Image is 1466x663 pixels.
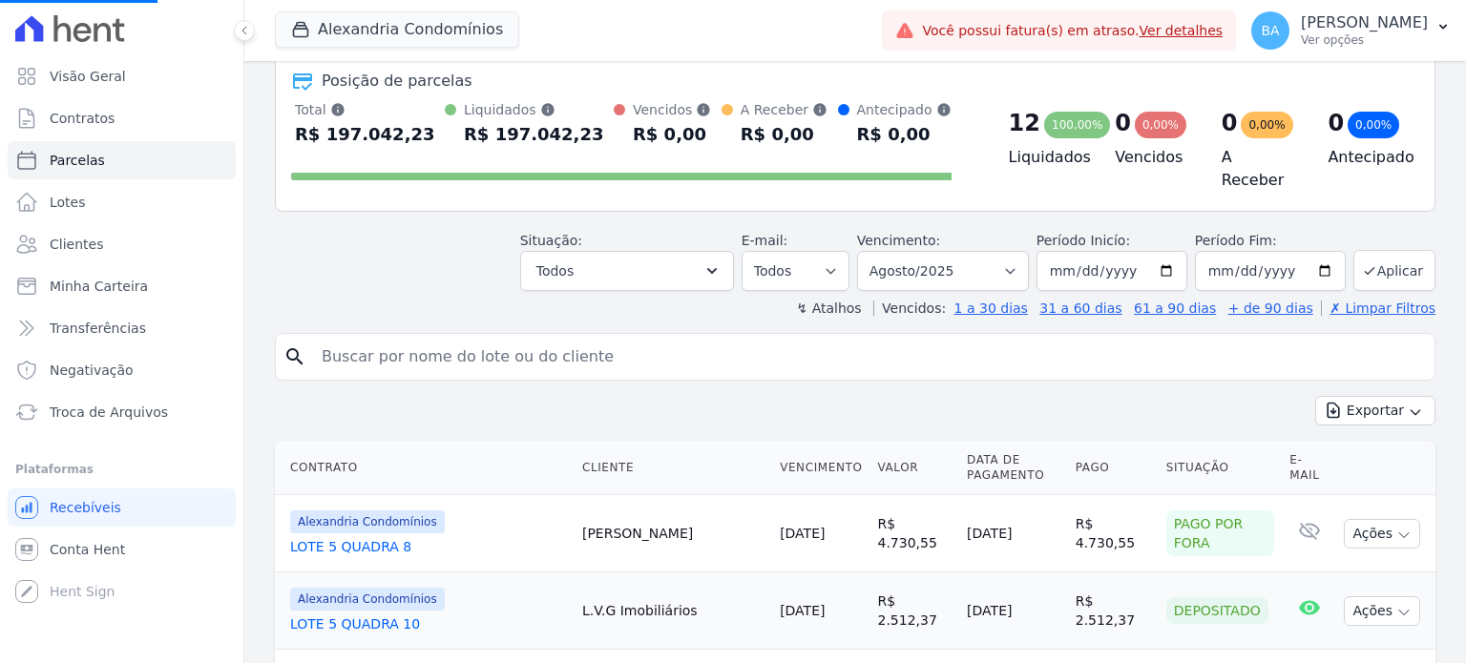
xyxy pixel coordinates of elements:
label: Situação: [520,233,582,248]
td: R$ 4.730,55 [1068,495,1159,572]
a: 1 a 30 dias [954,300,1028,316]
a: 61 a 90 dias [1134,300,1216,316]
span: Lotes [50,193,86,212]
button: Ações [1344,596,1420,626]
th: Contrato [275,441,575,495]
span: Alexandria Condomínios [290,588,445,611]
button: Todos [520,251,734,291]
div: 12 [1009,108,1040,138]
div: Total [295,100,435,119]
th: Data de Pagamento [959,441,1068,495]
span: Visão Geral [50,67,126,86]
th: Valor [870,441,960,495]
label: Período Fim: [1195,231,1346,251]
div: 100,00% [1044,112,1110,138]
th: Pago [1068,441,1159,495]
span: Todos [536,259,574,282]
td: [PERSON_NAME] [575,495,772,572]
div: Antecipado [857,100,952,119]
a: Lotes [8,183,236,221]
h4: A Receber [1222,146,1298,192]
div: 0 [1115,108,1131,138]
td: [DATE] [959,495,1068,572]
td: R$ 2.512,37 [1068,572,1159,650]
a: Contratos [8,99,236,137]
span: Clientes [50,235,103,254]
div: Posição de parcelas [322,70,472,93]
div: 0 [1222,108,1238,138]
span: Troca de Arquivos [50,403,168,422]
span: Alexandria Condomínios [290,510,445,533]
span: BA [1262,24,1280,37]
span: Você possui fatura(s) em atraso. [922,21,1223,41]
td: R$ 2.512,37 [870,572,960,650]
a: [DATE] [780,603,825,618]
label: E-mail: [742,233,788,248]
th: Situação [1159,441,1282,495]
a: Visão Geral [8,57,236,95]
a: Ver detalhes [1140,23,1224,38]
button: Exportar [1315,396,1435,425]
a: Recebíveis [8,488,236,527]
label: Vencimento: [857,233,940,248]
th: Cliente [575,441,772,495]
div: 0,00% [1241,112,1292,138]
span: Conta Hent [50,540,125,559]
a: LOTE 5 QUADRA 10 [290,614,567,633]
span: Parcelas [50,151,105,170]
div: R$ 0,00 [633,119,711,150]
a: Negativação [8,351,236,389]
div: Liquidados [464,100,604,119]
p: [PERSON_NAME] [1301,13,1428,32]
span: Minha Carteira [50,277,148,296]
a: LOTE 5 QUADRA 8 [290,537,567,556]
a: Parcelas [8,141,236,179]
div: 0,00% [1135,112,1186,138]
div: Depositado [1166,597,1268,624]
a: + de 90 dias [1228,300,1313,316]
a: Conta Hent [8,530,236,569]
a: 31 a 60 dias [1039,300,1121,316]
button: Alexandria Condomínios [275,11,519,48]
a: Minha Carteira [8,267,236,305]
div: Plataformas [15,458,228,481]
a: Transferências [8,309,236,347]
td: R$ 4.730,55 [870,495,960,572]
h4: Antecipado [1328,146,1404,169]
i: search [283,345,306,368]
th: E-mail [1282,441,1336,495]
a: ✗ Limpar Filtros [1321,300,1435,316]
div: 0,00% [1348,112,1399,138]
span: Contratos [50,109,115,128]
input: Buscar por nome do lote ou do cliente [310,338,1427,376]
span: Negativação [50,361,134,380]
a: Clientes [8,225,236,263]
div: A Receber [741,100,827,119]
div: R$ 0,00 [741,119,827,150]
div: R$ 197.042,23 [464,119,604,150]
button: Aplicar [1353,250,1435,291]
label: Vencidos: [873,300,946,316]
label: Período Inicío: [1037,233,1130,248]
div: Pago por fora [1166,510,1274,556]
div: 0 [1328,108,1344,138]
div: R$ 0,00 [857,119,952,150]
span: Recebíveis [50,498,121,517]
button: Ações [1344,519,1420,549]
h4: Liquidados [1009,146,1085,169]
h4: Vencidos [1115,146,1191,169]
span: Transferências [50,319,146,338]
th: Vencimento [772,441,869,495]
button: BA [PERSON_NAME] Ver opções [1236,4,1466,57]
div: Vencidos [633,100,711,119]
div: R$ 197.042,23 [295,119,435,150]
p: Ver opções [1301,32,1428,48]
td: [DATE] [959,572,1068,650]
a: [DATE] [780,526,825,541]
td: L.V.G Imobiliários [575,572,772,650]
label: ↯ Atalhos [796,300,861,316]
a: Troca de Arquivos [8,393,236,431]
